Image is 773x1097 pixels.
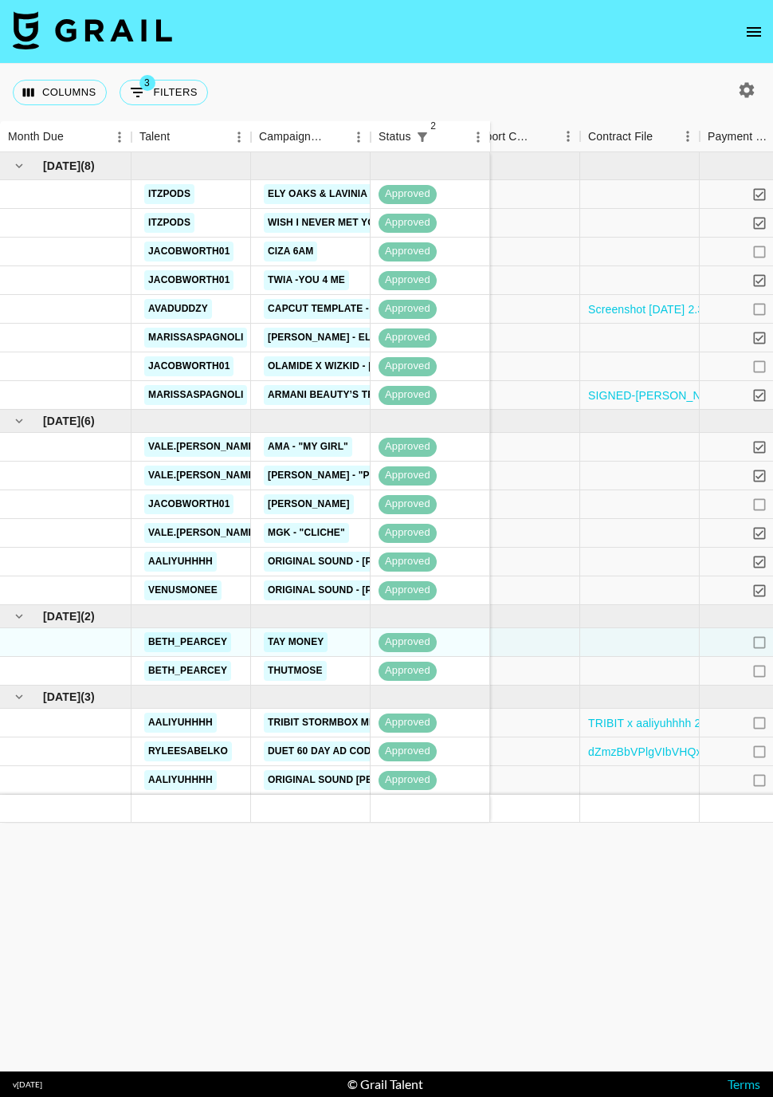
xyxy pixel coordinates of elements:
div: v [DATE] [13,1079,42,1090]
a: itzpods [144,213,194,233]
button: Menu [466,125,490,149]
span: 2 [426,118,441,134]
button: Sort [324,126,347,148]
span: [DATE] [43,413,80,429]
span: approved [379,744,437,759]
a: Olamide x Wizkid - [PERSON_NAME]! [264,356,457,376]
span: approved [379,663,437,678]
a: aaliyuhhhh [144,552,217,572]
span: approved [379,554,437,569]
span: [DATE] [43,158,80,174]
button: Select columns [13,80,107,105]
button: Sort [64,126,86,148]
a: Thutmose [264,661,327,681]
button: Menu [227,125,251,149]
button: hide children [8,155,30,177]
a: original sound - [PERSON_NAME] [264,580,448,600]
a: jacobworth01 [144,494,233,514]
a: [PERSON_NAME] [264,494,354,514]
a: Wish I Never Met you [264,213,386,233]
a: aaliyuhhhh [144,713,217,733]
button: hide children [8,410,30,432]
span: approved [379,583,437,598]
a: Terms [728,1076,760,1091]
img: Grail Talent [13,11,172,49]
a: vale.[PERSON_NAME] [144,523,262,543]
a: CapCut Template - May [264,299,396,319]
div: Uniport Contact Email [461,121,580,152]
button: Menu [676,124,700,148]
span: approved [379,468,437,483]
a: TRIBIT x aaliyuhhhh 2.pdf [588,715,720,731]
a: Ely Oaks & LAVINIA - Borderline [264,184,445,204]
a: original sound [PERSON_NAME] [264,770,441,790]
a: vale.[PERSON_NAME] [144,437,262,457]
span: ( 2 ) [80,608,95,624]
span: approved [379,439,437,454]
a: aaliyuhhhh [144,770,217,790]
a: jacobworth01 [144,242,233,261]
span: approved [379,301,437,317]
div: Talent [139,121,170,152]
button: Show filters [411,126,434,148]
div: Status [371,121,490,152]
a: itzpods [144,184,194,204]
div: Uniport Contact Email [469,121,534,152]
button: Sort [534,125,556,147]
a: MGK - "Cliche" [264,523,349,543]
span: approved [379,387,437,403]
a: Tay Money [264,632,328,652]
div: Contract File [588,121,653,152]
a: Armani Beauty’s Trend Program [264,385,453,405]
button: Sort [170,126,192,148]
a: ciza 6am [264,242,317,261]
a: [PERSON_NAME] - Elle Cover Campaign [264,328,480,348]
button: Menu [108,125,131,149]
div: Month Due [8,121,64,152]
a: Screenshot [DATE] 2.39.54 PM.png [588,301,767,317]
a: original sound - [PERSON_NAME] [264,552,448,572]
a: Ama - "My Girl" [264,437,352,457]
span: approved [379,273,437,288]
span: approved [379,525,437,541]
button: hide children [8,686,30,708]
a: [PERSON_NAME] - "Pick Up The Phone" [264,466,471,486]
a: vale.[PERSON_NAME] [144,466,262,486]
a: jacobworth01 [144,356,233,376]
span: ( 6 ) [80,413,95,429]
a: jacobworth01 [144,270,233,290]
div: Campaign (Type) [259,121,324,152]
a: marissaspagnoli [144,385,247,405]
span: ( 8 ) [80,158,95,174]
span: approved [379,497,437,512]
span: approved [379,244,437,259]
a: Duet 60 Day Ad Code [264,741,382,761]
a: Tribit StormBox Mini+ Fun Music Tour [264,713,478,733]
span: [DATE] [43,689,80,705]
span: approved [379,187,437,202]
div: Campaign (Type) [251,121,371,152]
span: approved [379,635,437,650]
a: venusmonee [144,580,222,600]
a: avaduddzy [144,299,212,319]
span: approved [379,715,437,730]
button: hide children [8,605,30,627]
span: 3 [139,75,155,91]
button: Sort [653,125,675,147]
a: marissaspagnoli [144,328,247,348]
span: approved [379,359,437,374]
span: approved [379,773,437,788]
span: approved [379,215,437,230]
div: Contract File [580,121,700,152]
div: 2 active filters [411,126,434,148]
button: Menu [556,124,580,148]
span: approved [379,330,437,345]
span: [DATE] [43,608,80,624]
div: Status [379,121,411,152]
button: Menu [347,125,371,149]
span: ( 3 ) [80,689,95,705]
a: beth_pearcey [144,661,231,681]
button: Show filters [120,80,208,105]
button: Sort [434,126,456,148]
a: beth_pearcey [144,632,231,652]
